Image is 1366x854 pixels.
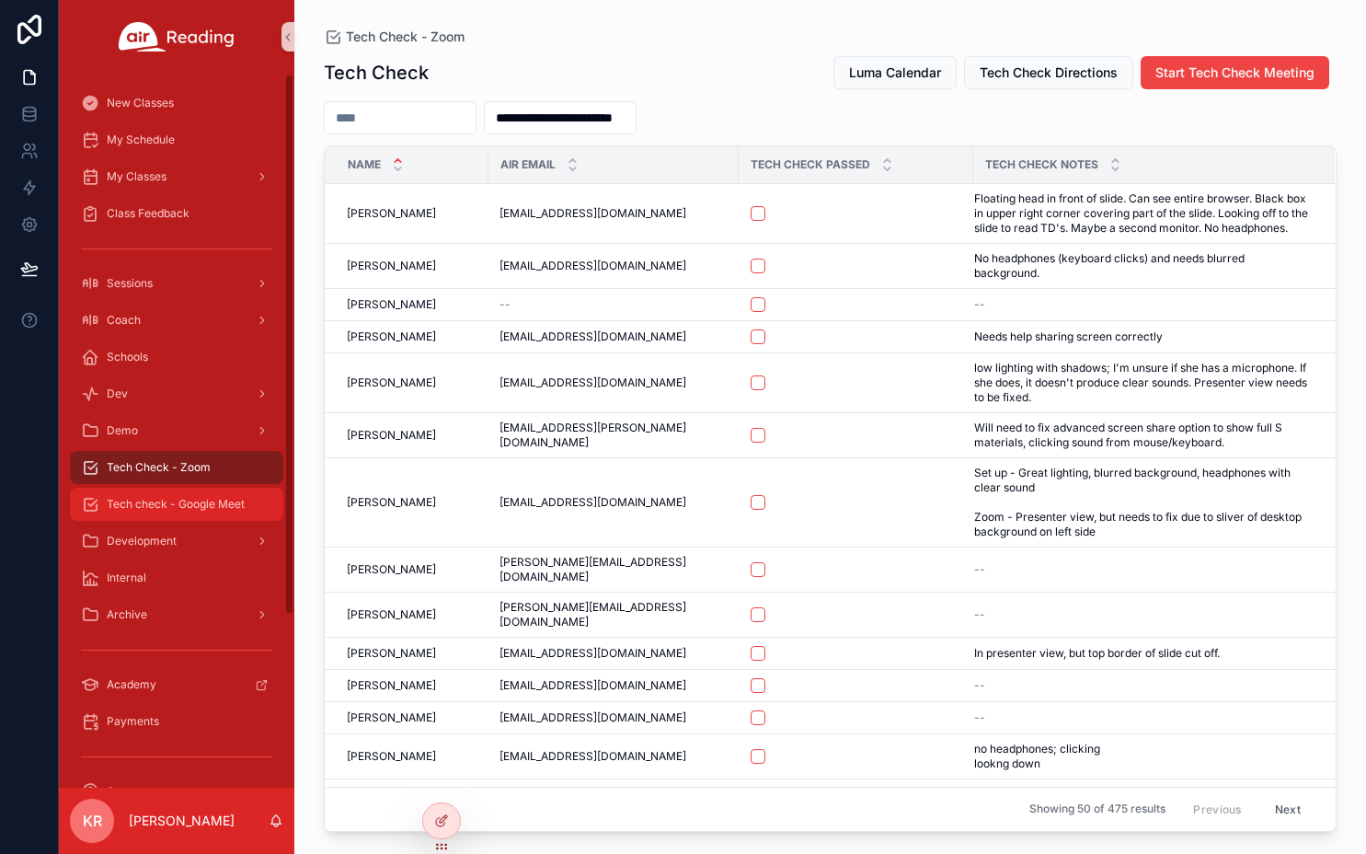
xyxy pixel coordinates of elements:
[499,375,728,390] a: [EMAIL_ADDRESS][DOMAIN_NAME]
[974,710,985,725] span: --
[1262,795,1314,824] button: Next
[70,197,283,230] a: Class Feedback
[499,710,728,725] a: [EMAIL_ADDRESS][DOMAIN_NAME]
[70,160,283,193] a: My Classes
[974,742,1312,771] a: no headphones; clicking lookng down
[347,375,477,390] a: [PERSON_NAME]
[107,571,146,585] span: Internal
[347,749,436,764] span: [PERSON_NAME]
[347,710,477,725] a: [PERSON_NAME]
[70,525,283,558] a: Development
[347,749,477,764] a: [PERSON_NAME]
[347,375,436,390] span: [PERSON_NAME]
[974,251,1312,281] span: No headphones (keyboard clicks) and needs blurred background.
[347,710,436,725] span: [PERSON_NAME]
[499,749,728,764] a: [EMAIL_ADDRESS][DOMAIN_NAME]
[107,714,159,729] span: Payments
[107,497,245,512] span: Tech check - Google Meet
[849,63,941,82] span: Luma Calendar
[107,350,148,364] span: Schools
[347,206,436,221] span: [PERSON_NAME]
[974,646,1312,661] a: In presenter view, but top border of slide cut off.
[499,297,728,312] a: --
[107,534,177,548] span: Development
[107,784,150,799] span: Account
[499,646,728,661] a: [EMAIL_ADDRESS][DOMAIN_NAME]
[70,377,283,410] a: Dev
[347,259,477,273] a: [PERSON_NAME]
[499,749,686,764] span: [EMAIL_ADDRESS][DOMAIN_NAME]
[499,495,686,510] span: [EMAIL_ADDRESS][DOMAIN_NAME]
[346,28,465,46] span: Tech Check - Zoom
[499,555,728,584] a: [PERSON_NAME][EMAIL_ADDRESS][DOMAIN_NAME]
[107,96,174,110] span: New Classes
[70,775,283,808] a: Account
[70,705,283,738] a: Payments
[107,677,156,692] span: Academy
[347,428,436,443] span: [PERSON_NAME]
[347,646,477,661] a: [PERSON_NAME]
[83,810,102,832] span: KR
[119,22,235,52] img: App logo
[347,607,477,622] a: [PERSON_NAME]
[499,646,686,661] span: [EMAIL_ADDRESS][DOMAIN_NAME]
[500,157,556,172] span: Air Email
[499,495,728,510] a: [EMAIL_ADDRESS][DOMAIN_NAME]
[347,678,477,693] a: [PERSON_NAME]
[70,488,283,521] a: Tech check - Google Meet
[107,387,128,401] span: Dev
[964,56,1133,89] button: Tech Check Directions
[70,267,283,300] a: Sessions
[974,607,1312,622] a: --
[974,191,1312,236] a: Floating head in front of slide. Can see entire browser. Black box in upper right corner covering...
[70,123,283,156] a: My Schedule
[347,646,436,661] span: [PERSON_NAME]
[107,423,138,438] span: Demo
[107,460,211,475] span: Tech Check - Zoom
[59,74,294,788] div: scrollable content
[70,561,283,594] a: Internal
[974,361,1312,405] a: low lighting with shadows; I'm unsure if she has a microphone. If she does, it doesn't produce cl...
[347,495,436,510] span: [PERSON_NAME]
[347,206,477,221] a: [PERSON_NAME]
[70,87,283,120] a: New Classes
[70,414,283,447] a: Demo
[974,710,1312,725] a: --
[499,329,686,344] span: [EMAIL_ADDRESS][DOMAIN_NAME]
[974,466,1312,539] a: Set up - Great lighting, blurred background, headphones with clear sound Zoom - Presenter view, b...
[324,60,429,86] h1: Tech Check
[499,600,728,629] a: [PERSON_NAME][EMAIL_ADDRESS][DOMAIN_NAME]
[499,206,686,221] span: [EMAIL_ADDRESS][DOMAIN_NAME]
[347,607,436,622] span: [PERSON_NAME]
[499,259,728,273] a: [EMAIL_ADDRESS][DOMAIN_NAME]
[70,598,283,631] a: Archive
[347,329,477,344] a: [PERSON_NAME]
[70,668,283,701] a: Academy
[1029,802,1165,817] span: Showing 50 of 475 results
[980,63,1118,82] span: Tech Check Directions
[107,276,153,291] span: Sessions
[974,297,1312,312] a: --
[974,646,1220,661] span: In presenter view, but top border of slide cut off.
[347,297,477,312] a: [PERSON_NAME]
[751,157,870,172] span: Tech Check Passed
[499,678,686,693] span: [EMAIL_ADDRESS][DOMAIN_NAME]
[348,157,381,172] span: Name
[974,297,985,312] span: --
[974,678,985,693] span: --
[974,562,985,577] span: --
[1141,56,1329,89] button: Start Tech Check Meeting
[347,329,436,344] span: [PERSON_NAME]
[499,297,511,312] span: --
[499,421,728,450] a: [EMAIL_ADDRESS][PERSON_NAME][DOMAIN_NAME]
[499,206,728,221] a: [EMAIL_ADDRESS][DOMAIN_NAME]
[1155,63,1314,82] span: Start Tech Check Meeting
[107,313,141,328] span: Coach
[347,562,477,577] a: [PERSON_NAME]
[833,56,957,89] button: Luma Calendar
[347,297,436,312] span: [PERSON_NAME]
